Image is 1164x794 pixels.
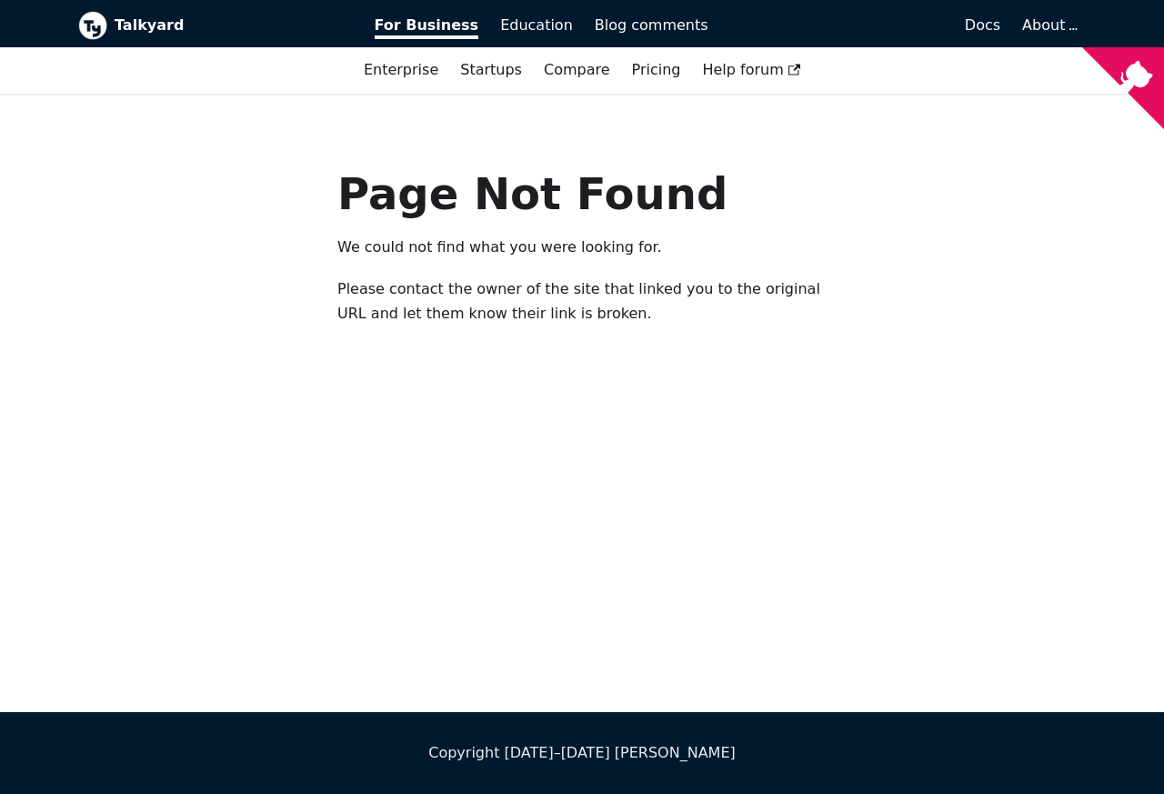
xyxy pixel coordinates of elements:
[78,741,1086,765] div: Copyright [DATE]–[DATE] [PERSON_NAME]
[449,55,533,85] a: Startups
[489,10,584,41] a: Education
[584,10,719,41] a: Blog comments
[364,10,490,41] a: For Business
[500,16,573,34] span: Education
[337,277,827,326] p: Please contact the owner of the site that linked you to the original URL and let them know their ...
[691,55,811,85] a: Help forum
[337,236,827,259] p: We could not find what you were looking for.
[78,11,349,40] a: Talkyard logoTalkyard
[719,10,1012,41] a: Docs
[78,11,107,40] img: Talkyard logo
[595,16,708,34] span: Blog comments
[375,16,479,39] span: For Business
[115,14,349,37] b: Talkyard
[544,61,610,78] a: Compare
[702,61,800,78] span: Help forum
[1022,16,1075,34] a: About
[337,166,827,221] h1: Page Not Found
[621,55,692,85] a: Pricing
[353,55,449,85] a: Enterprise
[965,16,1000,34] span: Docs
